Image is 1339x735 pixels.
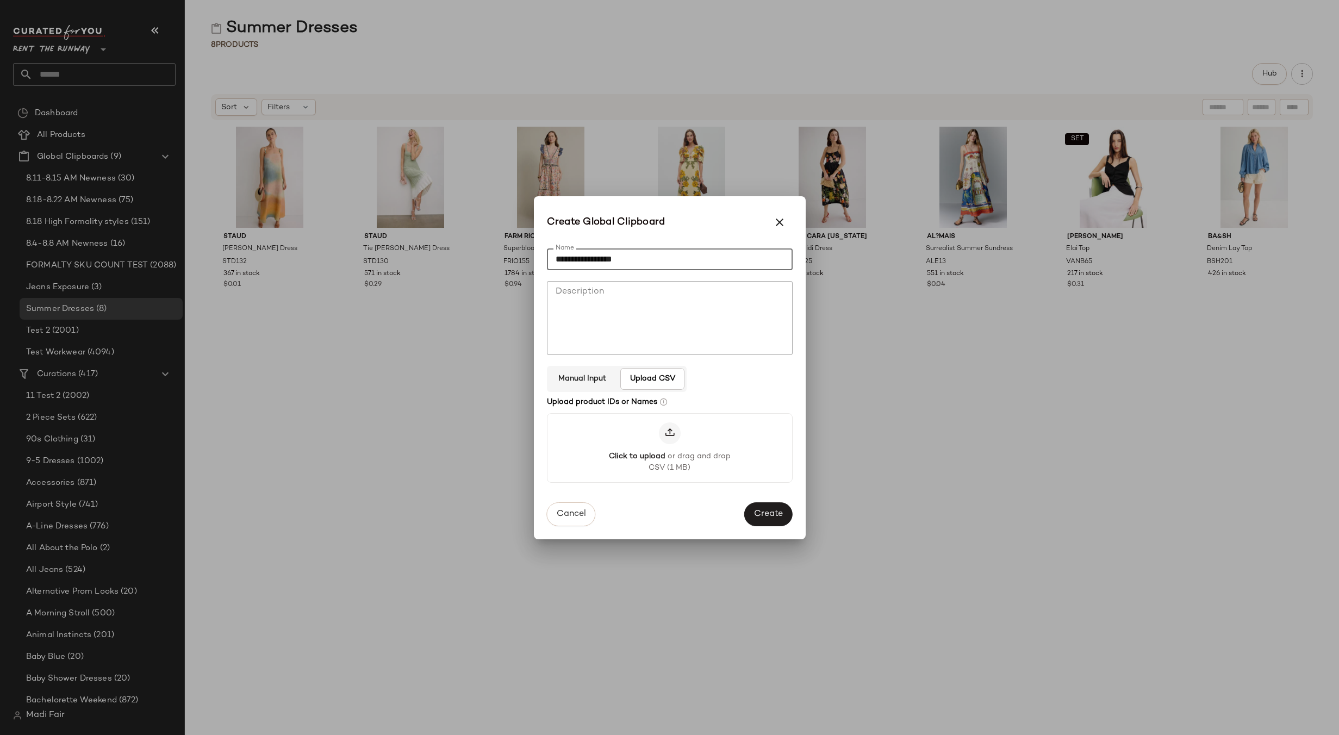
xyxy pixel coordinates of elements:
span: Manual Input [558,375,606,383]
button: Cancel [546,502,595,526]
span: or drag and drop [668,451,731,462]
span: CSV (1 MB) [649,462,690,474]
button: Create [744,502,792,526]
span: Upload CSV [630,375,675,383]
span: Cancel [556,509,586,519]
button: Upload CSV [620,368,684,390]
div: Upload product IDs or Names [547,396,793,408]
span: Click to upload [609,451,665,462]
span: Create Global Clipboard [547,215,665,230]
button: Manual Input [549,368,615,390]
span: Create [753,509,783,519]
